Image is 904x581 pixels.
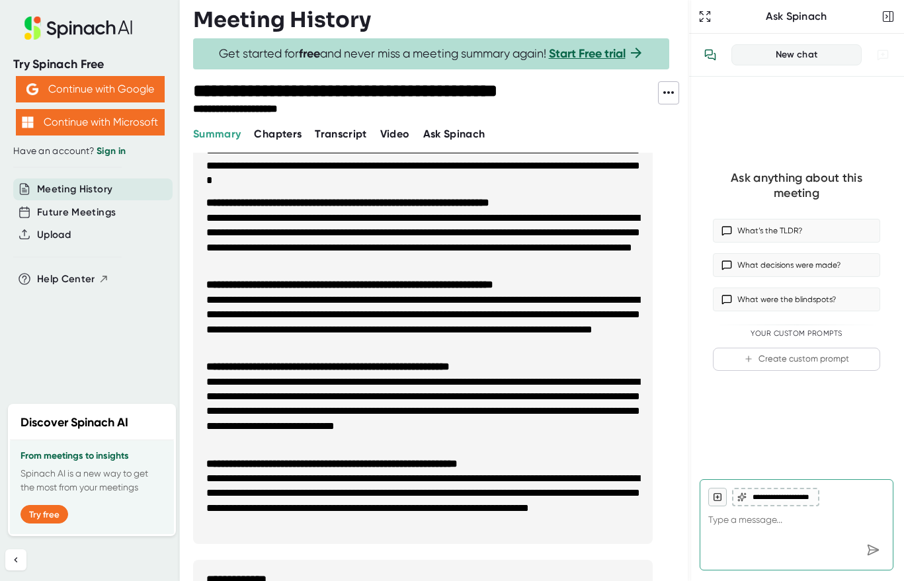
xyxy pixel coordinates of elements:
[16,109,165,136] button: Continue with Microsoft
[37,205,116,220] button: Future Meetings
[37,182,112,197] button: Meeting History
[21,414,128,432] h2: Discover Spinach AI
[697,42,723,68] button: View conversation history
[713,171,880,200] div: Ask anything about this meeting
[37,272,109,287] button: Help Center
[740,49,853,61] div: New chat
[13,57,167,72] div: Try Spinach Free
[254,128,302,140] span: Chapters
[193,7,371,32] h3: Meeting History
[299,46,320,61] b: free
[193,126,241,142] button: Summary
[713,253,880,277] button: What decisions were made?
[26,83,38,95] img: Aehbyd4JwY73AAAAAElFTkSuQmCC
[97,145,126,157] a: Sign in
[21,467,163,494] p: Spinach AI is a new way to get the most from your meetings
[423,128,485,140] span: Ask Spinach
[380,126,410,142] button: Video
[193,128,241,140] span: Summary
[696,7,714,26] button: Expand to Ask Spinach page
[879,7,897,26] button: Close conversation sidebar
[714,10,879,23] div: Ask Spinach
[380,128,410,140] span: Video
[37,227,71,243] button: Upload
[21,451,163,461] h3: From meetings to insights
[423,126,485,142] button: Ask Spinach
[21,505,68,523] button: Try free
[549,46,626,61] a: Start Free trial
[861,538,885,562] div: Send message
[713,329,880,338] div: Your Custom Prompts
[315,126,367,142] button: Transcript
[13,145,167,157] div: Have an account?
[37,272,95,287] span: Help Center
[254,126,302,142] button: Chapters
[219,46,644,61] span: Get started for and never miss a meeting summary again!
[5,549,26,570] button: Collapse sidebar
[713,288,880,311] button: What were the blindspots?
[713,219,880,243] button: What’s the TLDR?
[713,348,880,371] button: Create custom prompt
[16,76,165,102] button: Continue with Google
[315,128,367,140] span: Transcript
